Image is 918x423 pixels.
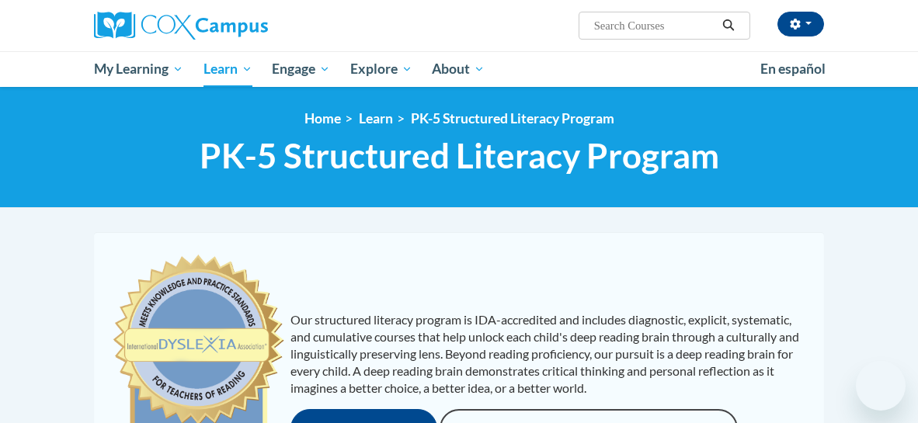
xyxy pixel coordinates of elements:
[200,135,719,176] span: PK-5 Structured Literacy Program
[272,60,330,78] span: Engage
[304,110,341,127] a: Home
[760,61,826,77] span: En español
[193,51,263,87] a: Learn
[82,51,836,87] div: Main menu
[359,110,393,127] a: Learn
[94,12,322,40] a: Cox Campus
[340,51,422,87] a: Explore
[411,110,614,127] a: PK-5 Structured Literacy Program
[750,53,836,85] a: En español
[350,60,412,78] span: Explore
[290,311,809,397] p: Our structured literacy program is IDA-accredited and includes diagnostic, explicit, systematic, ...
[593,16,717,35] input: Search Courses
[84,51,193,87] a: My Learning
[856,361,906,411] iframe: Button to launch messaging window
[422,51,496,87] a: About
[203,60,252,78] span: Learn
[94,12,268,40] img: Cox Campus
[717,16,740,35] button: Search
[94,60,183,78] span: My Learning
[432,60,485,78] span: About
[777,12,824,36] button: Account Settings
[262,51,340,87] a: Engage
